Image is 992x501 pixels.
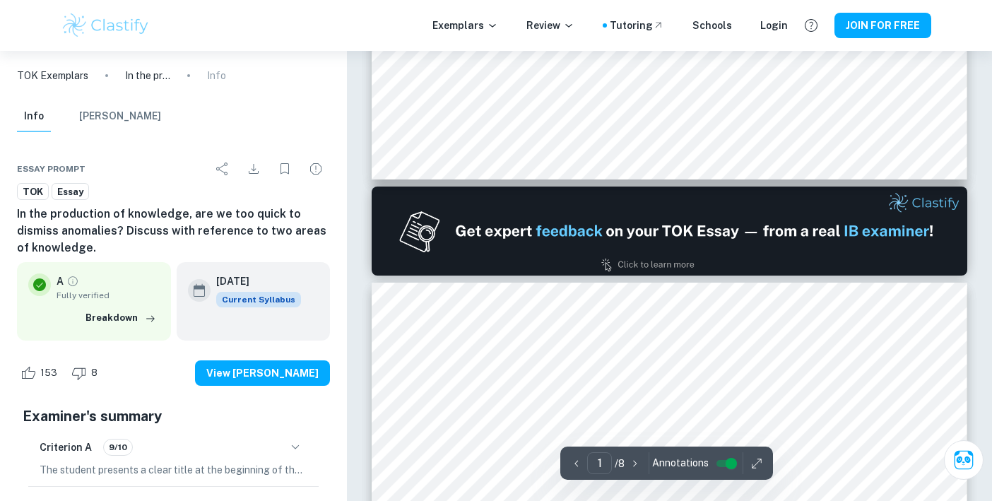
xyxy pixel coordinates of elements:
[207,68,226,83] p: Info
[57,273,64,289] p: A
[944,440,984,480] button: Ask Clai
[760,18,788,33] a: Login
[17,362,65,384] div: Like
[33,366,65,380] span: 153
[17,68,88,83] a: TOK Exemplars
[23,406,324,427] h5: Examiner's summary
[610,18,664,33] a: Tutoring
[208,155,237,183] div: Share
[66,275,79,288] a: Grade fully verified
[17,101,51,132] button: Info
[82,307,160,329] button: Breakdown
[52,185,88,199] span: Essay
[195,360,330,386] button: View [PERSON_NAME]
[216,292,301,307] div: This exemplar is based on the current syllabus. Feel free to refer to it for inspiration/ideas wh...
[61,11,150,40] img: Clastify logo
[240,155,268,183] div: Download
[216,273,290,289] h6: [DATE]
[57,289,160,302] span: Fully verified
[18,185,48,199] span: TOK
[692,18,732,33] a: Schools
[652,456,709,471] span: Annotations
[40,440,92,455] h6: Criterion A
[799,13,823,37] button: Help and Feedback
[216,292,301,307] span: Current Syllabus
[83,366,105,380] span: 8
[526,18,574,33] p: Review
[372,187,967,276] img: Ad
[432,18,498,33] p: Exemplars
[52,183,89,201] a: Essay
[104,441,132,454] span: 9/10
[271,155,299,183] div: Bookmark
[302,155,330,183] div: Report issue
[68,362,105,384] div: Dislike
[17,206,330,257] h6: In the production of knowledge, are we too quick to dismiss anomalies? Discuss with reference to ...
[17,183,49,201] a: TOK
[79,101,161,132] button: [PERSON_NAME]
[834,13,931,38] button: JOIN FOR FREE
[40,462,307,478] p: The student presents a clear title at the beginning of the TOK essay and maintains a sustained fo...
[125,68,170,83] p: In the production of knowledge, are we too quick to dismiss anomalies? Discuss with reference to ...
[17,163,85,175] span: Essay prompt
[615,456,625,471] p: / 8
